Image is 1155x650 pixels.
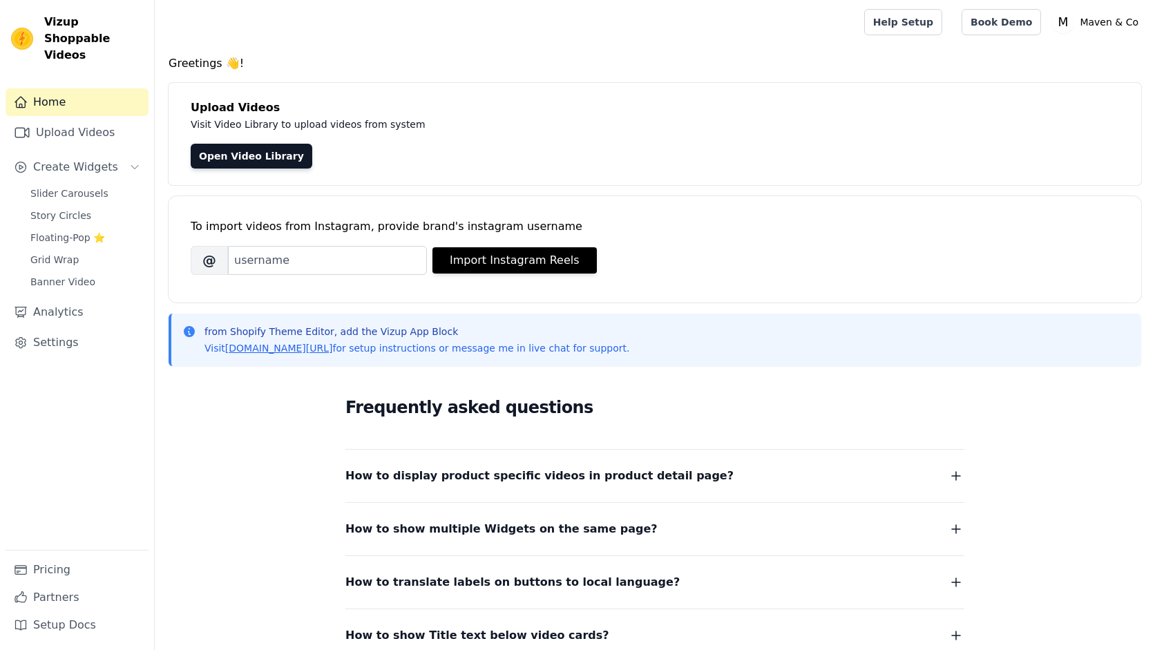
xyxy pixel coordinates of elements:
a: Story Circles [22,206,149,225]
a: Slider Carousels [22,184,149,203]
p: Visit for setup instructions or message me in live chat for support. [204,341,629,355]
a: [DOMAIN_NAME][URL] [225,343,333,354]
img: Vizup [11,28,33,50]
a: Upload Videos [6,119,149,146]
button: How to translate labels on buttons to local language? [345,573,964,592]
span: Banner Video [30,275,95,289]
button: How to show multiple Widgets on the same page? [345,519,964,539]
button: How to display product specific videos in product detail page? [345,466,964,486]
p: Maven & Co [1074,10,1144,35]
p: Visit Video Library to upload videos from system [191,116,810,133]
a: Banner Video [22,272,149,291]
div: To import videos from Instagram, provide brand's instagram username [191,218,1119,235]
a: Open Video Library [191,144,312,169]
a: Settings [6,329,149,356]
input: username [228,246,427,275]
button: M Maven & Co [1052,10,1144,35]
h4: Greetings 👋! [169,55,1141,72]
span: How to show multiple Widgets on the same page? [345,519,658,539]
a: Book Demo [962,9,1041,35]
span: Slider Carousels [30,187,108,200]
a: Help Setup [864,9,942,35]
a: Pricing [6,556,149,584]
span: Create Widgets [33,159,118,175]
a: Grid Wrap [22,250,149,269]
a: Home [6,88,149,116]
span: How to show Title text below video cards? [345,626,609,645]
span: How to translate labels on buttons to local language? [345,573,680,592]
h4: Upload Videos [191,99,1119,116]
span: How to display product specific videos in product detail page? [345,466,734,486]
span: @ [191,246,228,275]
a: Floating-Pop ⭐ [22,228,149,247]
span: Grid Wrap [30,253,79,267]
span: Vizup Shoppable Videos [44,14,143,64]
span: Floating-Pop ⭐ [30,231,105,245]
button: How to show Title text below video cards? [345,626,964,645]
button: Import Instagram Reels [432,247,597,274]
a: Partners [6,584,149,611]
a: Analytics [6,298,149,326]
span: Story Circles [30,209,91,222]
p: from Shopify Theme Editor, add the Vizup App Block [204,325,629,338]
button: Create Widgets [6,153,149,181]
h2: Frequently asked questions [345,394,964,421]
text: M [1058,15,1069,29]
a: Setup Docs [6,611,149,639]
